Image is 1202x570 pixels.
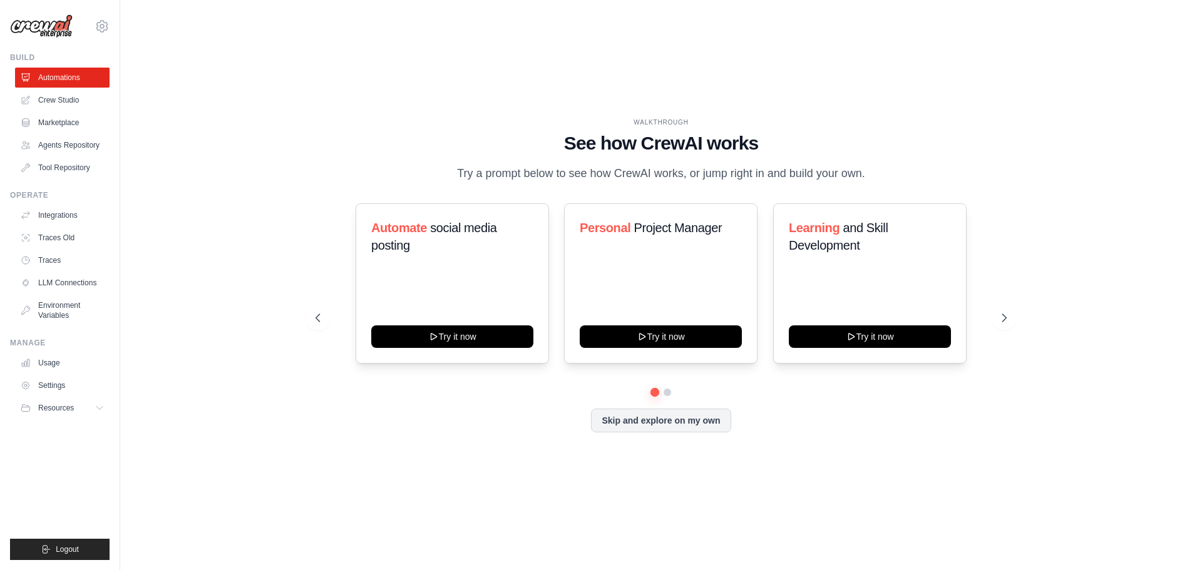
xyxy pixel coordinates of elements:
[15,90,110,110] a: Crew Studio
[789,221,840,235] span: Learning
[15,68,110,88] a: Automations
[15,205,110,225] a: Integrations
[10,190,110,200] div: Operate
[15,250,110,270] a: Traces
[789,325,951,348] button: Try it now
[38,403,74,413] span: Resources
[15,158,110,178] a: Tool Repository
[10,53,110,63] div: Build
[15,273,110,293] a: LLM Connections
[789,221,888,252] span: and Skill Development
[371,221,497,252] span: social media posting
[15,135,110,155] a: Agents Repository
[15,228,110,248] a: Traces Old
[451,165,871,183] p: Try a prompt below to see how CrewAI works, or jump right in and build your own.
[15,353,110,373] a: Usage
[10,14,73,38] img: Logo
[15,295,110,325] a: Environment Variables
[10,338,110,348] div: Manage
[634,221,722,235] span: Project Manager
[316,132,1007,155] h1: See how CrewAI works
[371,325,533,348] button: Try it now
[316,118,1007,127] div: WALKTHROUGH
[591,409,731,432] button: Skip and explore on my own
[10,539,110,560] button: Logout
[15,113,110,133] a: Marketplace
[371,221,427,235] span: Automate
[580,221,630,235] span: Personal
[580,325,742,348] button: Try it now
[15,398,110,418] button: Resources
[56,544,79,554] span: Logout
[15,375,110,395] a: Settings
